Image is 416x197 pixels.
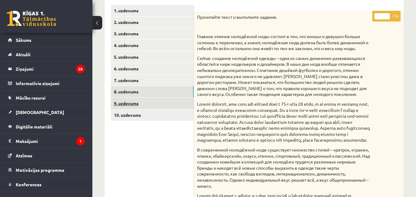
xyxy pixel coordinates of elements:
a: Motivācijas programma [8,163,85,177]
p: Прочитайте текст и выполните задание. [197,14,370,20]
a: Sākums [8,33,85,47]
a: Mācību resursi [8,91,85,105]
a: Rīgas 1. Tālmācības vidusskola [7,11,56,26]
a: 8. uzdevums [111,86,194,97]
a: Informatīvie ziņojumi [8,76,85,90]
span: Sākums [16,37,31,43]
a: 7. uzdevums [111,75,194,86]
a: [DEMOGRAPHIC_DATA] [8,105,85,119]
a: Aktuāli [8,47,85,61]
a: Konferences [8,177,85,191]
span: Atzīmes [16,153,32,158]
p: Главное отличие молодёжной моды состоит в том, что юноши и девушки больше склонны к переменам, а ... [197,33,370,52]
p: / 5p [372,11,401,22]
span: [DEMOGRAPHIC_DATA] [16,109,64,115]
p: Сейчас создание молодёжной одежды – одна из самых динамично развивающихся областей в мире моделье... [197,55,370,97]
a: 10. uzdevums [111,109,194,121]
span: Digitālie materiāli [16,124,52,129]
a: 3. uzdevums [111,28,194,39]
a: Maksājumi1 [8,134,85,148]
legend: Ziņojumi [16,62,85,76]
a: Atzīmes [8,148,85,163]
p: В современной молодёжной моде существует множество стилей – «ретро», «гранж», «панк», «байкерский... [197,147,370,189]
a: Ziņojumi28 [8,62,85,76]
p: Loremi dolorsit, ame cons adi elitsed doei t 75-i utla 28 etdo, m al enima m veniamq nost, e ulla... [197,101,370,143]
span: Mācību resursi [16,95,46,100]
span: Aktuāli [16,52,30,57]
a: 2. uzdevums [111,17,194,28]
i: 1 [76,137,85,145]
i: 28 [76,65,85,73]
legend: Maksājumi [16,134,85,148]
a: 6. uzdevums [111,63,194,74]
a: 4. uzdevums [111,40,194,51]
a: 9. uzdevums [111,98,194,109]
span: Motivācijas programma [16,167,64,173]
a: 5. uzdevums [111,51,194,63]
span: Konferences [16,182,42,187]
a: 1. uzdevums [111,5,194,16]
legend: Informatīvie ziņojumi [16,76,85,90]
a: Digitālie materiāli [8,120,85,134]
